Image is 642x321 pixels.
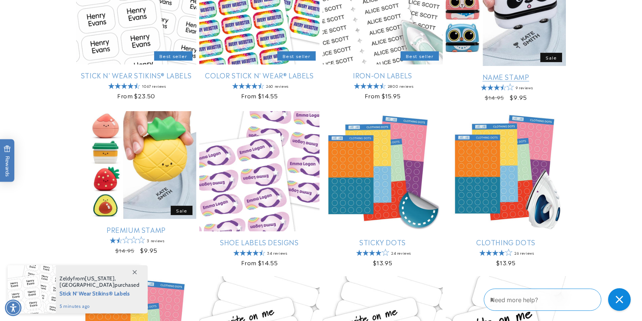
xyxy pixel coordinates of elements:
[76,225,196,234] a: Premium Stamp
[199,71,319,79] a: Color Stick N' Wear® Labels
[323,71,443,79] a: Iron-On Labels
[60,281,115,288] span: [GEOGRAPHIC_DATA]
[323,238,443,246] a: Sticky Dots
[6,261,95,283] iframe: Sign Up via Text for Offers
[60,288,140,298] span: Stick N' Wear Stikins® Labels
[199,238,319,246] a: Shoe Labels Designs
[4,145,11,177] span: Rewards
[446,72,566,81] a: Name Stamp
[484,286,634,313] iframe: Gorgias Floating Chat
[85,275,115,282] span: [US_STATE]
[446,238,566,246] a: Clothing Dots
[60,275,140,288] span: from , purchased
[5,300,21,316] div: Accessibility Menu
[60,303,140,310] span: 5 minutes ago
[76,71,196,79] a: Stick N' Wear Stikins® Labels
